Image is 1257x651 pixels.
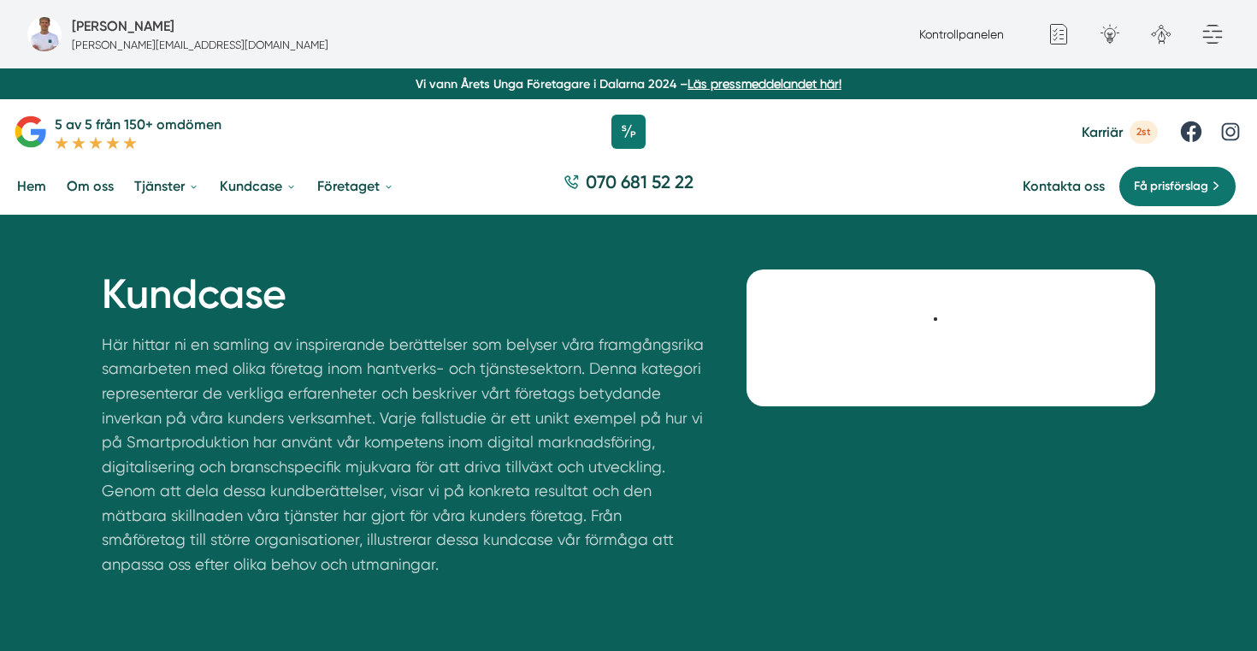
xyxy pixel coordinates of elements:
[557,169,700,203] a: 070 681 52 22
[72,15,174,37] h5: Administratör
[919,27,1004,41] a: Kontrollpanelen
[314,164,398,208] a: Företaget
[7,75,1250,92] p: Vi vann Årets Unga Företagare i Dalarna 2024 –
[27,17,62,51] img: foretagsbild-pa-smartproduktion-en-webbyraer-i-dalarnas-lan.png
[688,77,841,91] a: Läs pressmeddelandet här!
[216,164,300,208] a: Kundcase
[72,37,328,53] p: [PERSON_NAME][EMAIL_ADDRESS][DOMAIN_NAME]
[63,164,117,208] a: Om oss
[1118,166,1236,207] a: Få prisförslag
[1130,121,1158,144] span: 2st
[102,269,705,333] h1: Kundcase
[102,333,705,585] p: Här hittar ni en samling av inspirerande berättelser som belyser våra framgångsrika samarbeten me...
[1134,177,1208,196] span: Få prisförslag
[1023,178,1105,194] a: Kontakta oss
[131,164,203,208] a: Tjänster
[14,164,50,208] a: Hem
[586,169,693,194] span: 070 681 52 22
[55,114,221,135] p: 5 av 5 från 150+ omdömen
[1082,124,1123,140] span: Karriär
[1082,121,1158,144] a: Karriär 2st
